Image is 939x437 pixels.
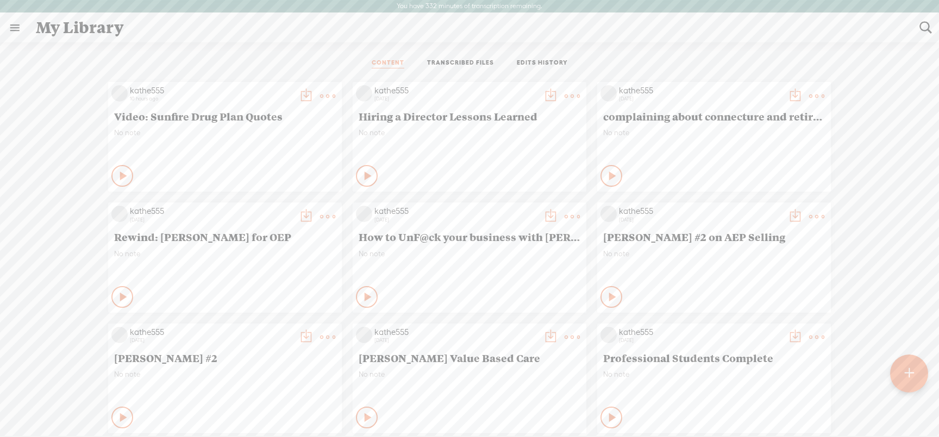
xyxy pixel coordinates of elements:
div: kathe555 [619,206,782,217]
img: videoLoading.png [356,85,372,102]
span: No note [114,249,336,258]
div: My Library [28,14,912,42]
div: [DATE] [374,217,537,223]
span: No note [603,370,825,379]
span: No note [114,370,336,379]
div: kathe555 [130,327,293,338]
span: Professional Students Complete [603,351,825,364]
img: videoLoading.png [356,206,372,222]
div: [DATE] [619,217,782,223]
div: [DATE] [130,217,293,223]
label: You have 332 minutes of transcription remaining. [397,2,542,11]
img: videoLoading.png [356,327,372,343]
div: kathe555 [130,85,293,96]
div: kathe555 [619,85,782,96]
div: [DATE] [374,96,537,102]
img: videoLoading.png [600,327,617,343]
span: No note [359,128,580,137]
a: EDITS HISTORY [517,59,568,68]
a: CONTENT [372,59,404,68]
span: No note [359,370,580,379]
span: Rewind: [PERSON_NAME] for OEP [114,230,336,243]
div: [DATE] [374,337,537,344]
div: [DATE] [619,96,782,102]
img: videoLoading.png [600,206,617,222]
span: [PERSON_NAME] #2 [114,351,336,364]
img: videoLoading.png [111,206,128,222]
div: 10 hours ago [130,96,293,102]
div: kathe555 [130,206,293,217]
span: complaining about connecture and retireflo from 2025 aep [603,110,825,123]
a: TRANSCRIBED FILES [427,59,494,68]
div: kathe555 [374,327,537,338]
div: kathe555 [619,327,782,338]
span: No note [603,249,825,258]
span: [PERSON_NAME] Value Based Care [359,351,580,364]
span: No note [359,249,580,258]
div: kathe555 [374,85,537,96]
span: [PERSON_NAME] #2 on AEP Selling [603,230,825,243]
span: No note [603,128,825,137]
div: [DATE] [619,337,782,344]
span: Video: Sunfire Drug Plan Quotes [114,110,336,123]
div: [DATE] [130,337,293,344]
span: Hiring a Director Lessons Learned [359,110,580,123]
img: videoLoading.png [111,327,128,343]
span: How to UnF@ck your business with [PERSON_NAME] and [PERSON_NAME] [359,230,580,243]
div: kathe555 [374,206,537,217]
img: videoLoading.png [111,85,128,102]
span: No note [114,128,336,137]
img: videoLoading.png [600,85,617,102]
